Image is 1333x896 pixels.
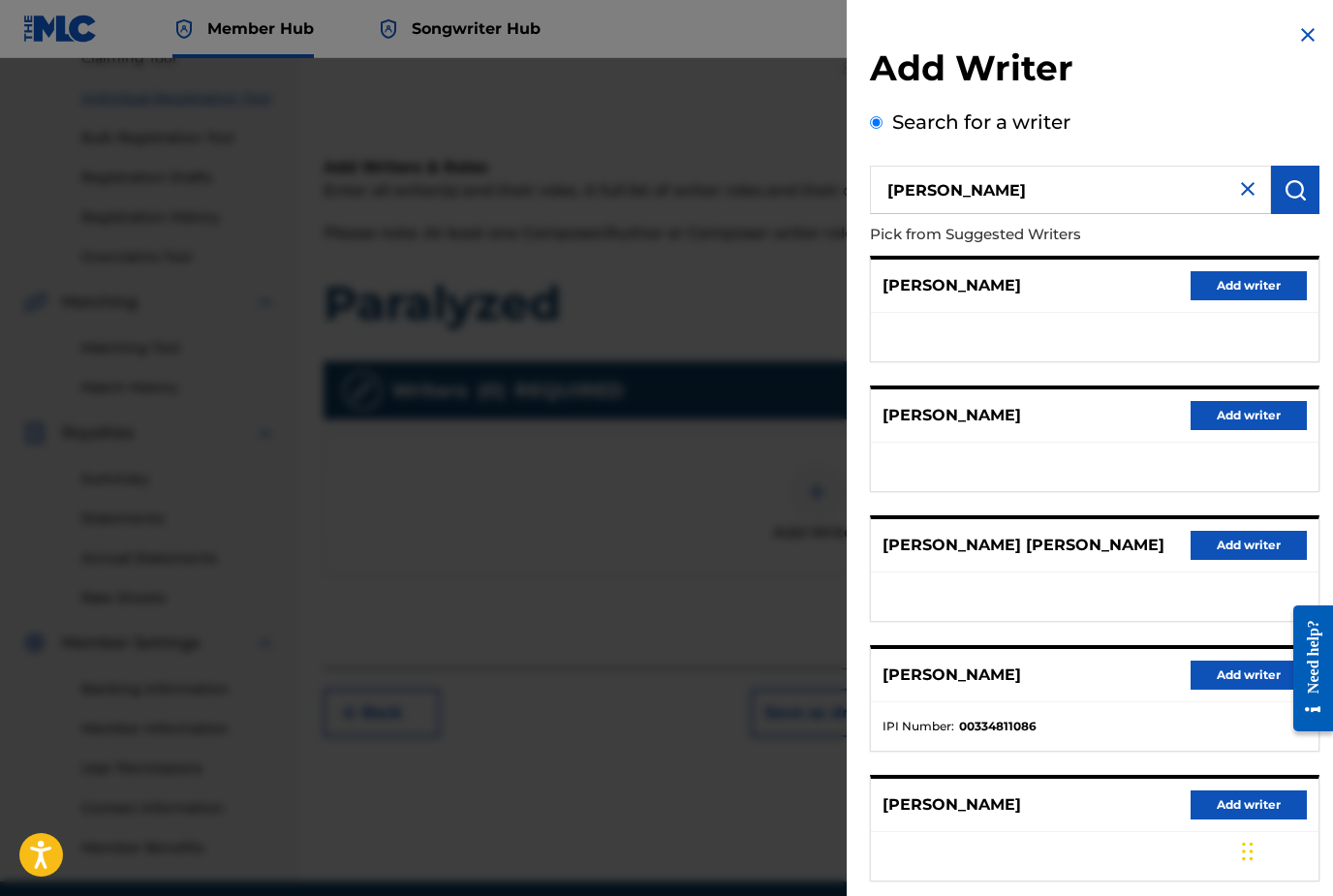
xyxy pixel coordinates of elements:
[883,274,1021,297] p: [PERSON_NAME]
[23,15,98,43] img: MLC Logo
[1191,401,1307,430] button: Add writer
[959,718,1037,735] strong: 00334811086
[1242,822,1254,881] div: Drag
[1191,790,1307,819] button: Add writer
[870,46,1319,96] h2: Add Writer
[883,404,1021,427] p: [PERSON_NAME]
[207,17,314,40] span: Member Hub
[377,17,400,41] img: Top Rightsholder
[870,214,1209,256] p: Pick from Suggested Writers
[1191,271,1307,300] button: Add writer
[1191,661,1307,690] button: Add writer
[412,17,541,40] span: Songwriter Hub
[1191,531,1307,560] button: Add writer
[1279,589,1333,749] iframe: Resource Center
[883,534,1164,557] p: [PERSON_NAME] [PERSON_NAME]
[883,718,954,735] span: IPI Number :
[1236,803,1333,896] iframe: Chat Widget
[870,166,1271,214] input: Search writer's name or IPI Number
[1236,177,1259,201] img: close
[883,664,1021,687] p: [PERSON_NAME]
[1284,178,1307,201] img: Search Works
[172,17,196,41] img: Top Rightsholder
[892,110,1070,134] label: Search for a writer
[883,793,1021,817] p: [PERSON_NAME]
